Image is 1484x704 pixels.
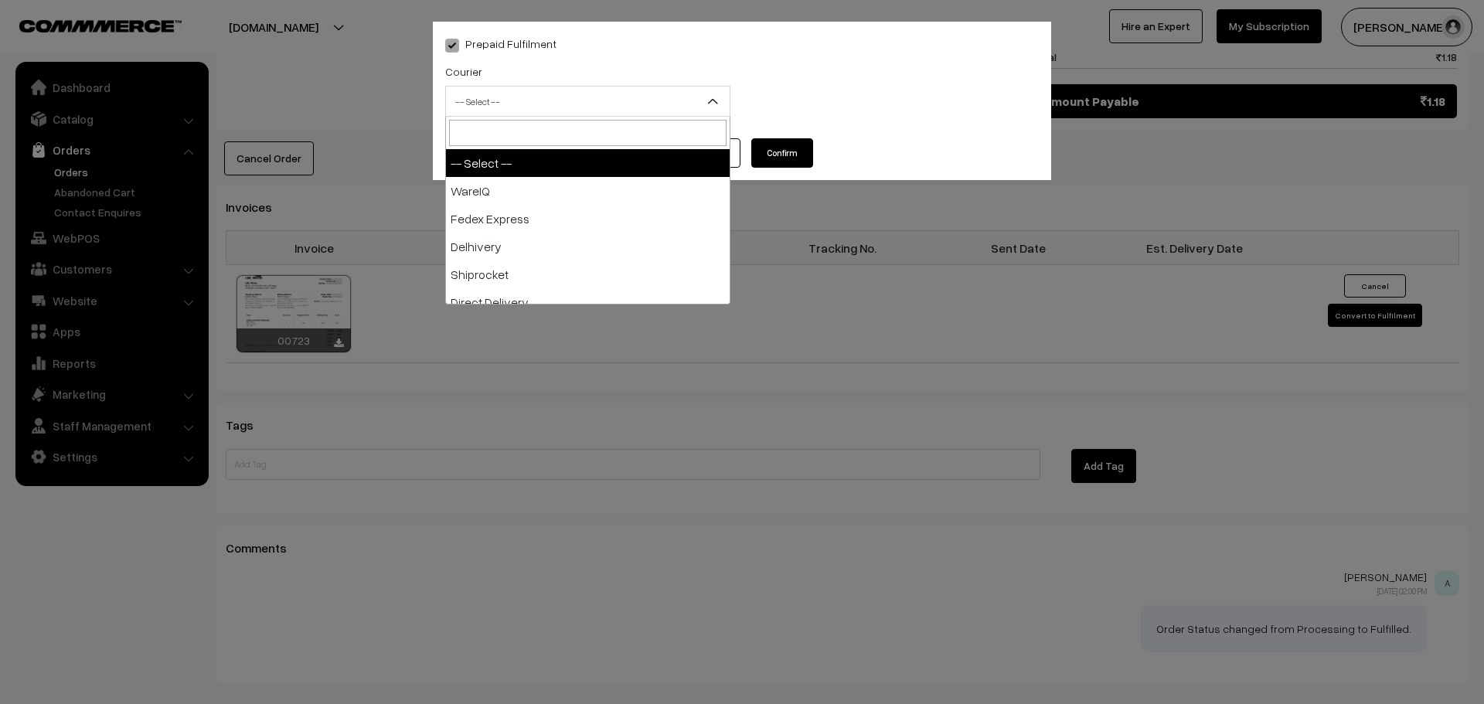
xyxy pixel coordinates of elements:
li: Fedex Express [446,205,730,233]
label: Courier [445,63,482,80]
label: Prepaid Fulfilment [445,36,556,52]
li: Shiprocket [446,260,730,288]
button: Confirm [751,138,813,168]
li: Delhivery [446,233,730,260]
span: -- Select -- [445,86,730,117]
li: WareIQ [446,177,730,205]
li: Direct Delivery [446,288,730,316]
li: -- Select -- [446,149,730,177]
span: -- Select -- [446,88,730,115]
